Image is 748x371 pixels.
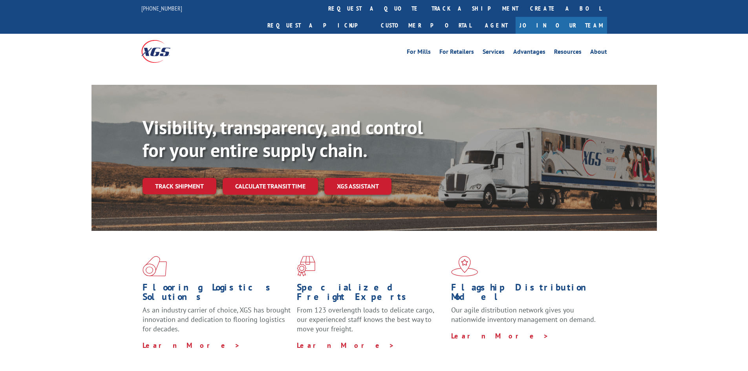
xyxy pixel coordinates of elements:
img: xgs-icon-flagship-distribution-model-red [451,256,478,276]
a: Join Our Team [516,17,607,34]
a: About [590,49,607,57]
img: xgs-icon-total-supply-chain-intelligence-red [143,256,167,276]
a: Request a pickup [262,17,375,34]
a: Track shipment [143,178,216,194]
a: Resources [554,49,582,57]
a: Calculate transit time [223,178,318,195]
a: Advantages [513,49,545,57]
a: Services [483,49,505,57]
a: For Mills [407,49,431,57]
a: Learn More > [297,341,395,350]
a: Learn More > [451,331,549,340]
span: Our agile distribution network gives you nationwide inventory management on demand. [451,305,596,324]
a: Learn More > [143,341,240,350]
a: Customer Portal [375,17,477,34]
a: XGS ASSISTANT [324,178,391,195]
a: Agent [477,17,516,34]
span: As an industry carrier of choice, XGS has brought innovation and dedication to flooring logistics... [143,305,291,333]
p: From 123 overlength loads to delicate cargo, our experienced staff knows the best way to move you... [297,305,445,340]
a: [PHONE_NUMBER] [141,4,182,12]
h1: Specialized Freight Experts [297,283,445,305]
h1: Flagship Distribution Model [451,283,600,305]
img: xgs-icon-focused-on-flooring-red [297,256,315,276]
b: Visibility, transparency, and control for your entire supply chain. [143,115,423,162]
a: For Retailers [439,49,474,57]
h1: Flooring Logistics Solutions [143,283,291,305]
